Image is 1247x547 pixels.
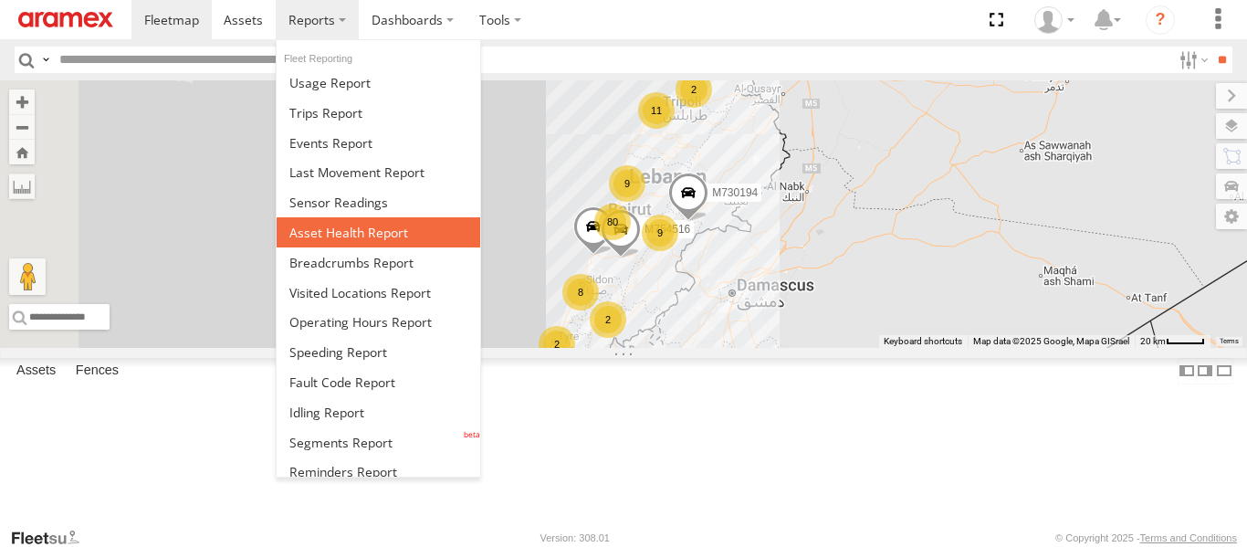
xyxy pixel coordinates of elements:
[1135,335,1210,348] button: Map scale: 20 km per 39 pixels
[277,458,480,488] a: Reminders Report
[9,114,35,140] button: Zoom out
[277,98,480,128] a: Trips Report
[277,307,480,337] a: Asset Operating Hours Report
[1215,358,1233,384] label: Hide Summary Table
[539,326,575,363] div: 2
[1140,532,1237,543] a: Terms and Conditions
[277,247,480,278] a: Breadcrumbs Report
[676,71,712,108] div: 2
[609,165,645,202] div: 9
[1220,338,1239,345] a: Terms (opens in new tab)
[7,358,65,384] label: Assets
[9,140,35,164] button: Zoom Home
[9,258,46,295] button: Drag Pegman onto the map to open Street View
[9,89,35,114] button: Zoom in
[67,358,128,384] label: Fences
[277,427,480,458] a: Segments Report
[277,337,480,367] a: Fleet Speed Report
[638,92,675,129] div: 11
[884,335,962,348] button: Keyboard shortcuts
[9,174,35,199] label: Measure
[1196,358,1214,384] label: Dock Summary Table to the Right
[277,157,480,187] a: Last Movement Report
[1216,204,1247,229] label: Map Settings
[38,47,53,73] label: Search Query
[277,367,480,397] a: Fault Code Report
[594,204,631,240] div: 80
[540,532,610,543] div: Version: 308.01
[277,397,480,427] a: Idling Report
[562,274,599,310] div: 8
[1028,6,1081,34] div: Mazen Siblini
[1140,336,1166,346] span: 20 km
[277,128,480,158] a: Full Events Report
[642,215,678,251] div: 9
[1146,5,1175,35] i: ?
[590,301,626,338] div: 2
[10,529,94,547] a: Visit our Website
[277,217,480,247] a: Asset Health Report
[1055,532,1237,543] div: © Copyright 2025 -
[18,12,113,27] img: aramex-logo.svg
[277,68,480,98] a: Usage Report
[712,186,758,199] span: M730194
[1172,47,1211,73] label: Search Filter Options
[277,187,480,217] a: Sensor Readings
[973,336,1129,346] span: Map data ©2025 Google, Mapa GISrael
[1178,358,1196,384] label: Dock Summary Table to the Left
[277,278,480,308] a: Visited Locations Report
